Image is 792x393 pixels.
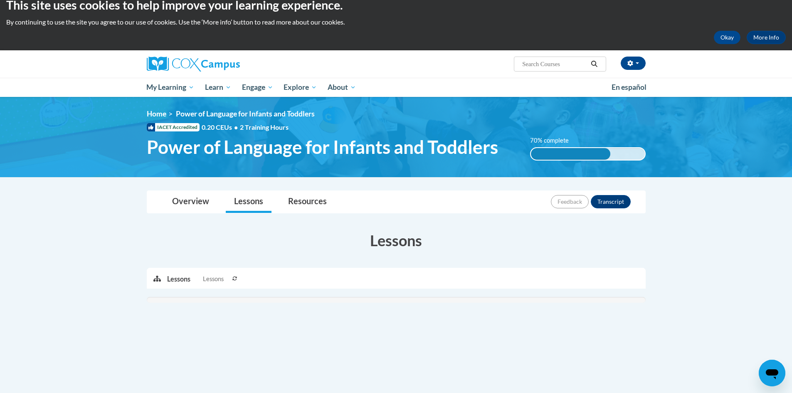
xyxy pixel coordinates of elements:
a: Home [147,109,166,118]
a: Overview [164,191,217,213]
a: More Info [747,31,786,44]
a: Engage [237,78,279,97]
span: • [234,123,238,131]
span: About [328,82,356,92]
button: Feedback [551,195,589,208]
span: En español [612,83,646,91]
button: Transcript [591,195,631,208]
input: Search Courses [521,59,588,69]
span: Explore [284,82,317,92]
p: By continuing to use the site you agree to our use of cookies. Use the ‘More info’ button to read... [6,17,786,27]
button: Search [588,59,600,69]
label: 70% complete [530,136,578,145]
a: Learn [200,78,237,97]
div: Main menu [134,78,658,97]
span: Power of Language for Infants and Toddlers [176,109,315,118]
span: My Learning [146,82,194,92]
h3: Lessons [147,230,646,251]
div: 70% complete [531,148,610,160]
span: Engage [242,82,273,92]
span: Lessons [203,274,224,284]
a: Lessons [226,191,271,213]
img: Cox Campus [147,57,240,72]
button: Okay [714,31,740,44]
iframe: Button to launch messaging window [759,360,785,386]
button: Account Settings [621,57,646,70]
a: Resources [280,191,335,213]
a: About [322,78,361,97]
span: Learn [205,82,231,92]
a: Explore [278,78,322,97]
span: 0.20 CEUs [202,123,240,132]
span: IACET Accredited [147,123,200,131]
a: En español [606,79,652,96]
p: Lessons [167,274,190,284]
span: 2 Training Hours [240,123,289,131]
a: My Learning [141,78,200,97]
a: Cox Campus [147,57,305,72]
span: Power of Language for Infants and Toddlers [147,136,498,158]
